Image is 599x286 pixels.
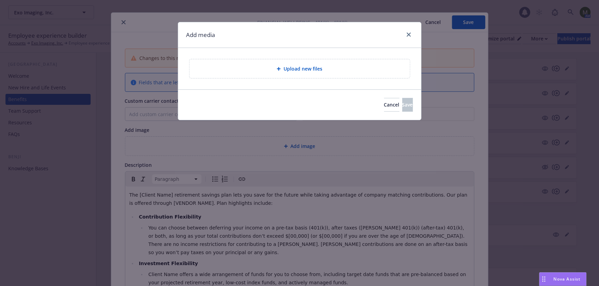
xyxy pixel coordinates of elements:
[186,30,215,39] h1: Add media
[540,273,548,286] div: Drag to move
[384,101,400,108] span: Cancel
[402,98,413,112] button: Save
[189,59,410,78] div: Upload new files
[405,30,413,39] a: close
[284,65,322,72] span: Upload new files
[539,272,587,286] button: Nova Assist
[384,98,400,112] button: Cancel
[554,276,581,282] span: Nova Assist
[402,101,413,108] span: Save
